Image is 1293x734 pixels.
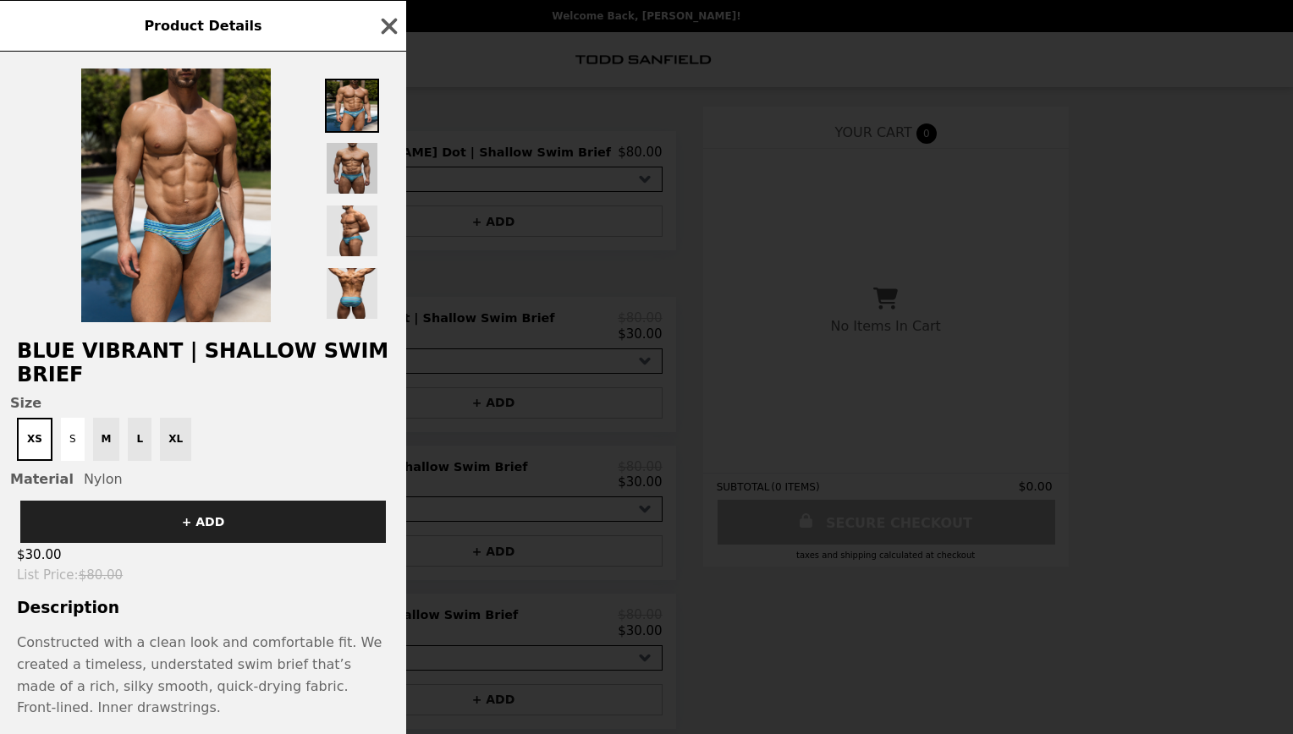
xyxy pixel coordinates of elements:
[325,141,379,195] img: Thumbnail 2
[81,68,272,322] img: XS / Nylon
[325,204,379,258] img: Thumbnail 3
[10,395,396,411] span: Size
[17,632,389,718] div: Constructed with a clean look and comfortable fit. We created a timeless, understated swim brief ...
[20,501,386,543] button: + ADD
[61,418,85,461] button: S
[144,18,261,34] span: Product Details
[10,471,74,487] span: Material
[79,567,124,583] span: $80.00
[325,79,379,133] img: Thumbnail 1
[325,266,379,320] img: Thumbnail 4
[10,471,396,487] div: Nylon
[17,418,52,461] button: XS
